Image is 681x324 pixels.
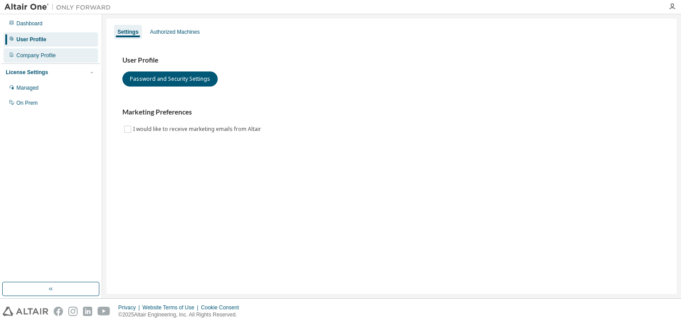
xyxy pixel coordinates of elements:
[54,307,63,316] img: facebook.svg
[16,52,56,59] div: Company Profile
[122,108,661,117] h3: Marketing Preferences
[16,99,38,107] div: On Prem
[122,71,218,87] button: Password and Security Settings
[118,304,142,311] div: Privacy
[98,307,110,316] img: youtube.svg
[117,28,138,36] div: Settings
[68,307,78,316] img: instagram.svg
[6,69,48,76] div: License Settings
[16,36,46,43] div: User Profile
[16,20,43,27] div: Dashboard
[133,124,263,134] label: I would like to receive marketing emails from Altair
[118,311,244,319] p: © 2025 Altair Engineering, Inc. All Rights Reserved.
[201,304,244,311] div: Cookie Consent
[142,304,201,311] div: Website Terms of Use
[83,307,92,316] img: linkedin.svg
[3,307,48,316] img: altair_logo.svg
[150,28,200,36] div: Authorized Machines
[122,56,661,65] h3: User Profile
[4,3,115,12] img: Altair One
[16,84,39,91] div: Managed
